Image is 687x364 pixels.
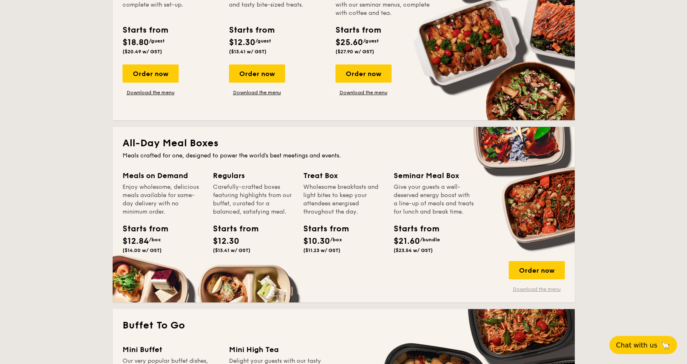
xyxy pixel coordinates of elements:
[229,49,267,55] span: ($13.41 w/ GST)
[123,64,179,83] div: Order now
[123,38,149,48] span: $18.80
[661,340,670,350] span: 🦙
[303,236,330,246] span: $10.30
[213,236,239,246] span: $12.30
[123,49,162,55] span: ($20.49 w/ GST)
[335,49,374,55] span: ($27.90 w/ GST)
[255,38,271,44] span: /guest
[123,344,219,355] div: Mini Buffet
[609,336,677,354] button: Chat with us🦙
[394,170,474,181] div: Seminar Meal Box
[123,89,179,96] a: Download the menu
[123,152,565,160] div: Meals crafted for one, designed to power the world's best meetings and events.
[213,183,293,216] div: Carefully-crafted boxes featuring highlights from our buffet, curated for a balanced, satisfying ...
[229,344,326,355] div: Mini High Tea
[149,38,165,44] span: /guest
[420,237,440,243] span: /bundle
[123,223,160,235] div: Starts from
[394,183,474,216] div: Give your guests a well-deserved energy boost with a line-up of meals and treats for lunch and br...
[229,89,285,96] a: Download the menu
[213,170,293,181] div: Regulars
[616,341,657,349] span: Chat with us
[330,237,342,243] span: /box
[509,286,565,293] a: Download the menu
[123,183,203,216] div: Enjoy wholesome, delicious meals available for same-day delivery with no minimum order.
[229,24,274,36] div: Starts from
[335,89,392,96] a: Download the menu
[394,223,431,235] div: Starts from
[335,24,380,36] div: Starts from
[213,247,250,253] span: ($13.41 w/ GST)
[123,319,565,332] h2: Buffet To Go
[303,183,384,216] div: Wholesome breakfasts and light bites to keep your attendees energised throughout the day.
[509,261,565,279] div: Order now
[123,137,565,150] h2: All-Day Meal Boxes
[303,247,340,253] span: ($11.23 w/ GST)
[335,38,363,48] span: $25.60
[229,64,285,83] div: Order now
[303,223,340,235] div: Starts from
[123,247,162,253] span: ($14.00 w/ GST)
[335,64,392,83] div: Order now
[123,236,149,246] span: $12.84
[394,247,433,253] span: ($23.54 w/ GST)
[394,236,420,246] span: $21.60
[363,38,379,44] span: /guest
[123,24,168,36] div: Starts from
[229,38,255,48] span: $12.30
[303,170,384,181] div: Treat Box
[213,223,250,235] div: Starts from
[149,237,161,243] span: /box
[123,170,203,181] div: Meals on Demand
